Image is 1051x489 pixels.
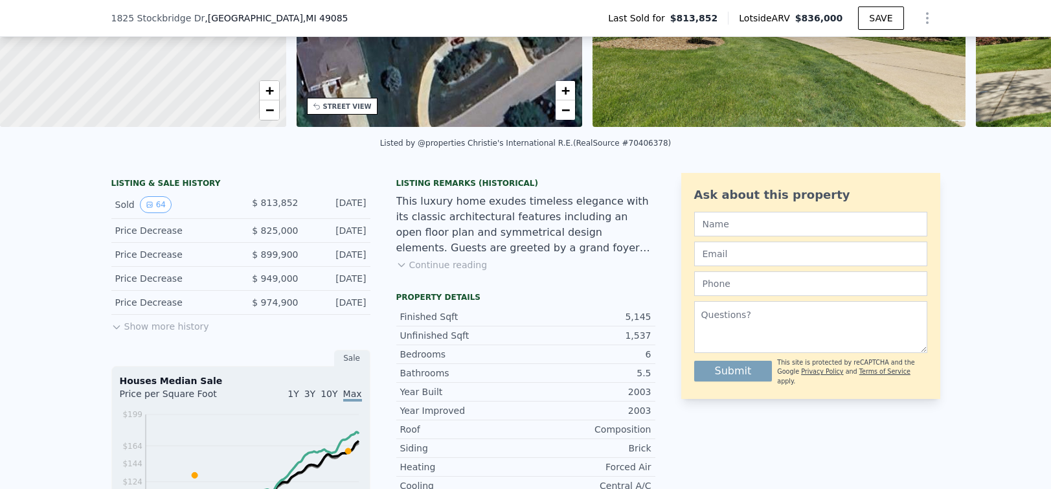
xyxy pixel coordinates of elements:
div: STREET VIEW [323,102,372,111]
div: Year Improved [400,404,526,417]
div: Price per Square Foot [120,387,241,408]
div: Price Decrease [115,272,231,285]
button: SAVE [858,6,903,30]
div: Price Decrease [115,224,231,237]
a: Zoom out [556,100,575,120]
span: Max [343,389,362,402]
tspan: $199 [122,410,142,419]
input: Name [694,212,927,236]
tspan: $164 [122,442,142,451]
div: Forced Air [526,461,651,473]
span: − [265,102,273,118]
button: View historical data [140,196,172,213]
div: Composition [526,423,651,436]
button: Continue reading [396,258,488,271]
div: 5.5 [526,367,651,380]
div: Siding [400,442,526,455]
span: , [GEOGRAPHIC_DATA] [205,12,348,25]
div: Roof [400,423,526,436]
div: 6 [526,348,651,361]
div: [DATE] [309,248,367,261]
div: Listed by @properties Christie's International R.E. (RealSource #70406378) [380,139,672,148]
tspan: $144 [122,459,142,468]
a: Zoom in [260,81,279,100]
span: $ 899,900 [252,249,298,260]
div: Property details [396,292,655,302]
button: Show more history [111,315,209,333]
span: + [561,82,570,98]
div: 2003 [526,385,651,398]
span: $ 949,000 [252,273,298,284]
span: $ 813,852 [252,198,298,208]
a: Zoom out [260,100,279,120]
div: Listing Remarks (Historical) [396,178,655,188]
div: Price Decrease [115,296,231,309]
div: [DATE] [309,196,367,213]
div: Unfinished Sqft [400,329,526,342]
span: $836,000 [795,13,843,23]
div: [DATE] [309,296,367,309]
div: Finished Sqft [400,310,526,323]
button: Show Options [914,5,940,31]
div: Ask about this property [694,186,927,204]
a: Terms of Service [859,368,910,375]
div: Sale [334,350,370,367]
span: − [561,102,570,118]
tspan: $124 [122,477,142,486]
span: 1Y [288,389,299,399]
div: Heating [400,461,526,473]
span: $ 974,900 [252,297,298,308]
span: Last Sold for [608,12,670,25]
div: [DATE] [309,272,367,285]
div: 5,145 [526,310,651,323]
div: Bedrooms [400,348,526,361]
span: 3Y [304,389,315,399]
span: $813,852 [670,12,718,25]
input: Email [694,242,927,266]
a: Privacy Policy [801,368,843,375]
div: This site is protected by reCAPTCHA and the Google and apply. [777,358,927,386]
div: Brick [526,442,651,455]
span: , MI 49085 [303,13,348,23]
div: Sold [115,196,231,213]
span: $ 825,000 [252,225,298,236]
div: LISTING & SALE HISTORY [111,178,370,191]
span: 10Y [321,389,337,399]
div: 2003 [526,404,651,417]
button: Submit [694,361,773,381]
div: This luxury home exudes timeless elegance with its classic architectural features including an op... [396,194,655,256]
span: Lotside ARV [739,12,795,25]
span: + [265,82,273,98]
div: [DATE] [309,224,367,237]
div: Price Decrease [115,248,231,261]
a: Zoom in [556,81,575,100]
div: Year Built [400,385,526,398]
input: Phone [694,271,927,296]
div: 1,537 [526,329,651,342]
div: Bathrooms [400,367,526,380]
span: 1825 Stockbridge Dr [111,12,205,25]
div: Houses Median Sale [120,374,362,387]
